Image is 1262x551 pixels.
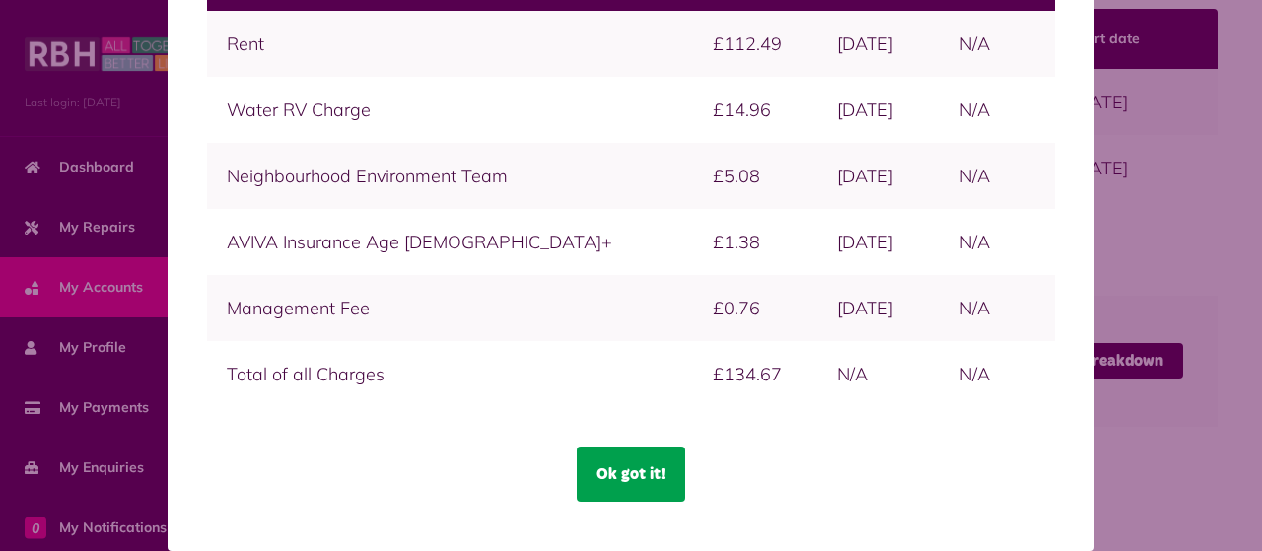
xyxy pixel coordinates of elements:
[207,143,693,209] td: Neighbourhood Environment Team
[693,209,817,275] td: £1.38
[817,341,941,407] td: N/A
[693,77,817,143] td: £14.96
[817,77,941,143] td: [DATE]
[940,77,1055,143] td: N/A
[817,143,941,209] td: [DATE]
[817,209,941,275] td: [DATE]
[693,11,817,77] td: £112.49
[693,143,817,209] td: £5.08
[207,275,693,341] td: Management Fee
[817,11,941,77] td: [DATE]
[693,341,817,407] td: £134.67
[207,11,693,77] td: Rent
[207,77,693,143] td: Water RV Charge
[817,275,941,341] td: [DATE]
[207,209,693,275] td: AVIVA Insurance Age [DEMOGRAPHIC_DATA]+
[940,11,1055,77] td: N/A
[940,275,1055,341] td: N/A
[940,341,1055,407] td: N/A
[940,143,1055,209] td: N/A
[207,341,693,407] td: Total of all Charges
[577,447,685,502] button: Ok got it!
[940,209,1055,275] td: N/A
[693,275,817,341] td: £0.76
